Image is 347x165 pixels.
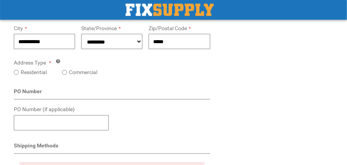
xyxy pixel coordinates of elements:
[126,4,214,16] img: Fix Industrial Supply
[14,25,23,31] span: City
[14,107,75,113] span: PO Number (if applicable)
[14,60,46,66] span: Address Type
[14,142,210,154] div: Shipping Methods
[21,69,47,76] label: Residential
[81,25,117,31] span: State/Province
[69,69,97,76] label: Commercial
[149,25,187,31] span: Zip/Postal Code
[14,88,210,100] div: PO Number
[126,4,214,16] a: store logo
